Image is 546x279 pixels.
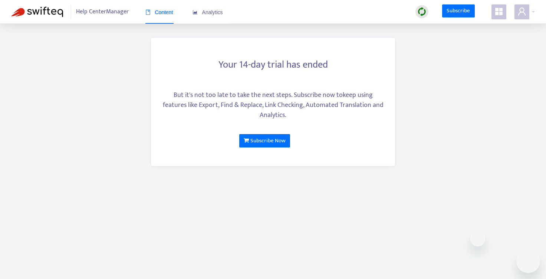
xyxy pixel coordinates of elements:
a: Subscribe [442,4,475,18]
span: area-chart [193,10,198,15]
img: sync.dc5367851b00ba804db3.png [417,7,427,16]
span: book [145,10,151,15]
iframe: Button to launch messaging window [516,249,540,273]
div: But it's not too late to take the next steps. Subscribe now to keep using features like Export, F... [162,90,384,120]
span: Content [145,9,173,15]
span: Help Center Manager [76,5,129,19]
iframe: Close message [470,231,485,246]
h3: Your 14-day trial has ended [162,59,384,71]
span: Analytics [193,9,223,15]
img: Swifteq [11,7,63,17]
span: user [517,7,526,16]
a: Subscribe Now [239,134,290,147]
span: appstore [494,7,503,16]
